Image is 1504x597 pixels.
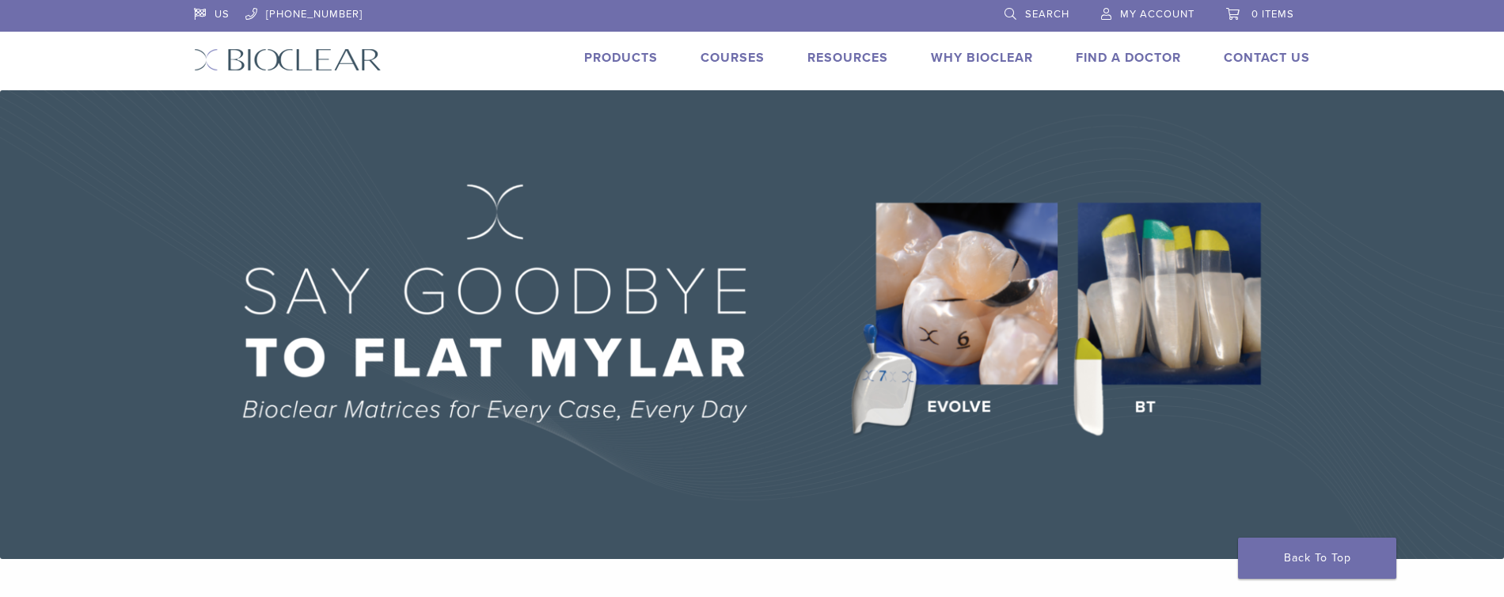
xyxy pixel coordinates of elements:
span: Search [1025,8,1069,21]
span: My Account [1120,8,1194,21]
a: Find A Doctor [1076,50,1181,66]
a: Products [584,50,658,66]
span: 0 items [1251,8,1294,21]
img: Bioclear [194,48,382,71]
a: Resources [807,50,888,66]
a: Why Bioclear [931,50,1033,66]
a: Contact Us [1224,50,1310,66]
a: Back To Top [1238,538,1396,579]
a: Courses [701,50,765,66]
